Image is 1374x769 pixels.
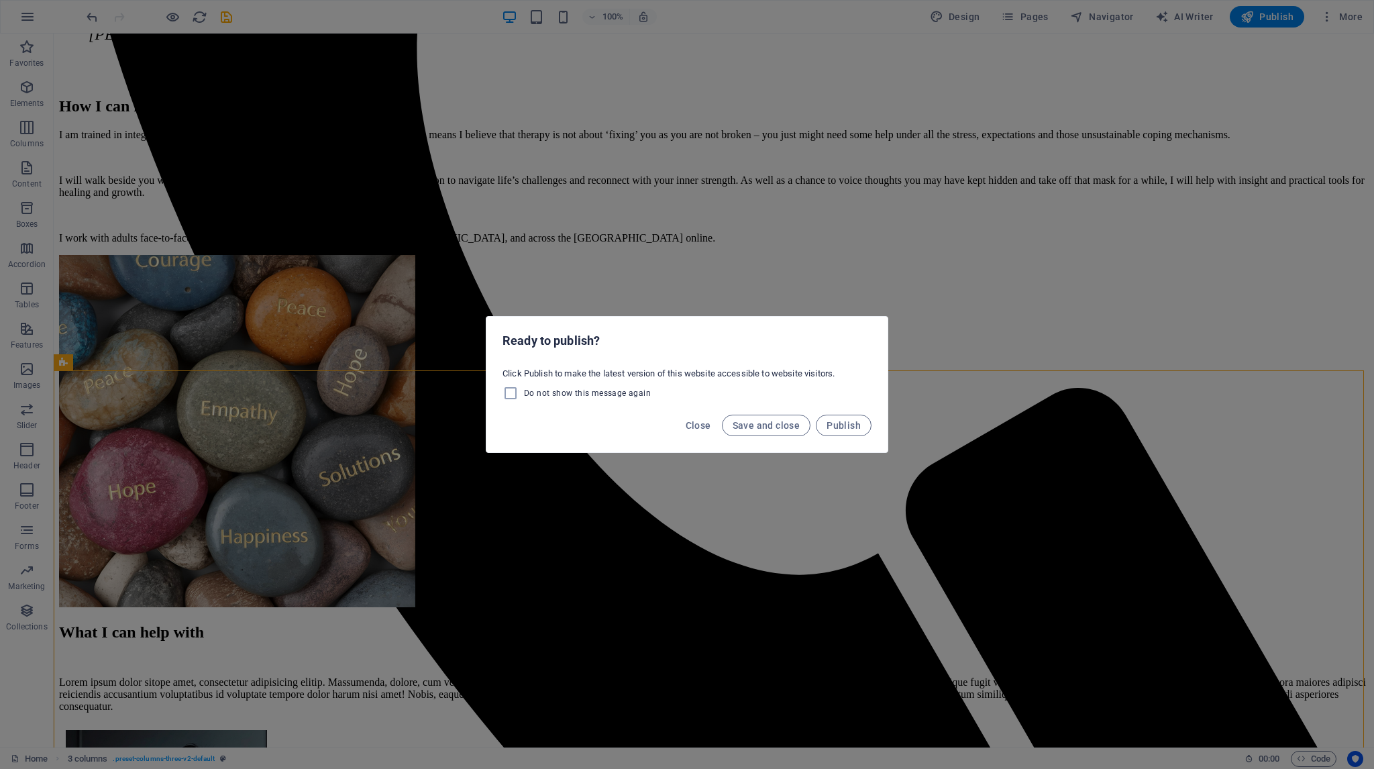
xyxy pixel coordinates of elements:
[686,420,711,431] span: Close
[827,420,861,431] span: Publish
[722,415,811,436] button: Save and close
[524,388,651,399] span: Do not show this message again
[503,333,871,349] h2: Ready to publish?
[486,362,888,407] div: Click Publish to make the latest version of this website accessible to website visitors.
[680,415,717,436] button: Close
[733,420,800,431] span: Save and close
[816,415,871,436] button: Publish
